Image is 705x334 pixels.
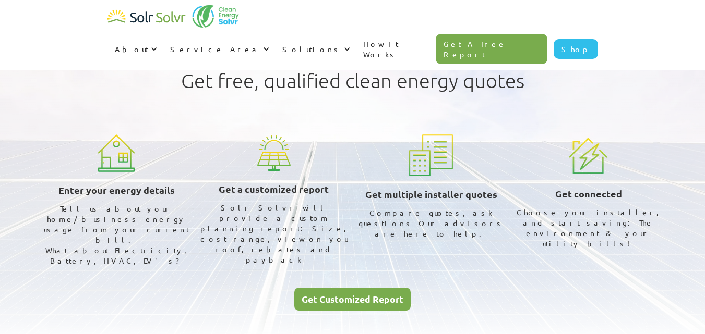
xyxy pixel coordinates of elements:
[555,186,622,202] h3: Get connected
[181,69,524,92] h1: Get free, qualified clean energy quotes
[115,44,148,54] div: About
[294,288,411,311] a: Get Customized Report
[58,182,175,198] h3: Enter your energy details
[282,44,341,54] div: Solutions
[365,187,497,202] h3: Get multiple installer quotes
[219,181,329,197] h3: Get a customized report
[302,294,403,304] div: Get Customized Report
[554,39,598,59] a: Shop
[170,44,260,54] div: Service Area
[357,207,506,239] div: Compare quotes, ask questions-Our advisors are here to help.
[436,34,547,64] a: Get A Free Report
[514,207,663,249] div: Choose your installer, and start saving: The environment & your utility bills!
[356,28,436,70] a: How It Works
[42,203,192,266] div: Tell us about your home/business energy usage from your current bill. What about Electricity, Bat...
[199,202,349,265] div: Solr Solvr will provide a custom planning report: Size, cost range, view on you roof, rebates and...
